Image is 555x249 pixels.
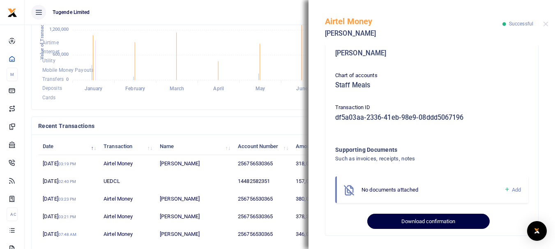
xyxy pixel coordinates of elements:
p: Chart of accounts [335,71,528,80]
td: 346,000 [291,226,328,243]
button: Download confirmation [367,214,489,229]
img: logo-small [7,8,17,18]
th: Amount: activate to sort column ascending [291,137,328,155]
tspan: April [213,86,224,92]
h4: Recent Transactions [38,121,334,130]
td: [DATE] [38,155,99,173]
small: 03:21 PM [58,215,76,219]
span: Add [512,187,521,193]
a: Add [504,185,521,194]
td: 14482582351 [233,173,291,190]
td: [DATE] [38,226,99,243]
a: logo-small logo-large logo-large [7,9,17,15]
th: Account Number: activate to sort column ascending [233,137,291,155]
span: Utility [42,58,55,64]
td: Airtel Money [99,226,155,243]
td: 378,300 [291,208,328,226]
td: UEDCL [99,173,155,190]
th: Name: activate to sort column ascending [155,137,233,155]
td: [PERSON_NAME] [155,208,233,226]
small: 02:40 PM [58,179,76,184]
span: Successful [509,21,533,27]
td: [PERSON_NAME] [155,226,233,243]
span: Cards [42,95,56,101]
h4: Such as invoices, receipts, notes [335,154,495,163]
h4: Supporting Documents [335,145,495,154]
td: [DATE] [38,208,99,226]
tspan: 0 [66,77,69,82]
small: 07:48 AM [58,232,77,237]
h5: df5a03aa-2336-41eb-98e9-08ddd5067196 [335,114,528,122]
td: [DATE] [38,173,99,190]
li: Ac [7,208,18,221]
td: 256756530365 [233,226,291,243]
tspan: February [125,86,145,92]
th: Date: activate to sort column descending [38,137,99,155]
h5: [PERSON_NAME] [335,49,528,57]
span: Mobile Money Payouts [42,67,94,73]
td: 318,000 [291,155,328,173]
h5: Airtel Money [325,16,502,26]
span: Tugende Limited [49,9,93,16]
span: Deposits [42,86,62,91]
tspan: March [170,86,184,92]
tspan: 600,000 [53,52,69,57]
div: Open Intercom Messenger [527,221,547,241]
span: No documents attached [362,187,418,193]
td: 256756530365 [233,155,291,173]
p: Transaction ID [335,103,528,112]
td: [DATE] [38,190,99,208]
li: M [7,68,18,81]
td: 380,000 [291,190,328,208]
span: Internet [42,49,60,55]
td: 256756530365 [233,208,291,226]
tspan: 1,200,000 [49,27,69,32]
small: 03:19 PM [58,162,76,166]
small: 03:23 PM [58,197,76,201]
td: Airtel Money [99,155,155,173]
td: [PERSON_NAME] [155,155,233,173]
td: [PERSON_NAME] [155,190,233,208]
span: Airtime [42,40,59,46]
th: Transaction: activate to sort column ascending [99,137,155,155]
tspan: June [296,86,308,92]
h5: Staff Meals [335,81,528,89]
tspan: January [85,86,103,92]
td: 157,000 [291,173,328,190]
td: Airtel Money [99,190,155,208]
td: 256756530365 [233,190,291,208]
button: Close [543,21,548,27]
td: Airtel Money [99,208,155,226]
span: Transfers [42,76,64,82]
tspan: May [256,86,265,92]
h5: [PERSON_NAME] [325,30,502,38]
